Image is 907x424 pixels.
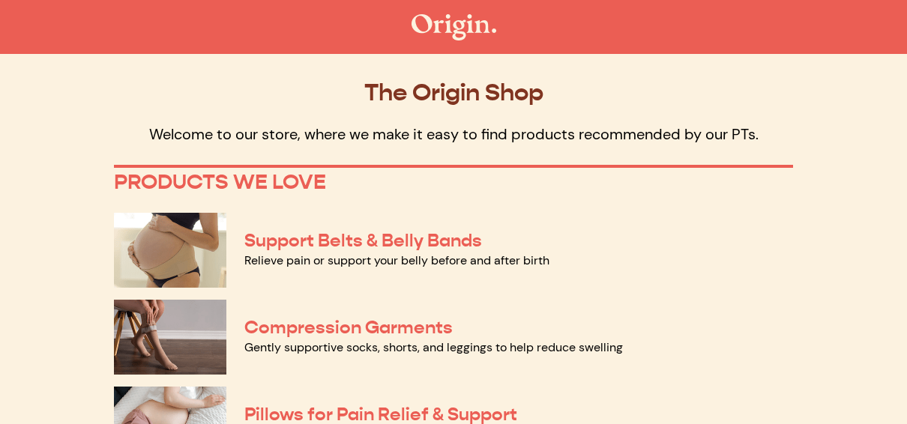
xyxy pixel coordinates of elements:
[114,300,226,375] img: Compression Garments
[412,14,496,40] img: The Origin Shop
[244,252,549,268] a: Relieve pain or support your belly before and after birth
[114,78,793,106] p: The Origin Shop
[114,213,226,288] img: Support Belts & Belly Bands
[244,229,482,252] a: Support Belts & Belly Bands
[114,169,793,195] p: PRODUCTS WE LOVE
[244,339,623,355] a: Gently supportive socks, shorts, and leggings to help reduce swelling
[244,316,453,339] a: Compression Garments
[114,124,793,144] p: Welcome to our store, where we make it easy to find products recommended by our PTs.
